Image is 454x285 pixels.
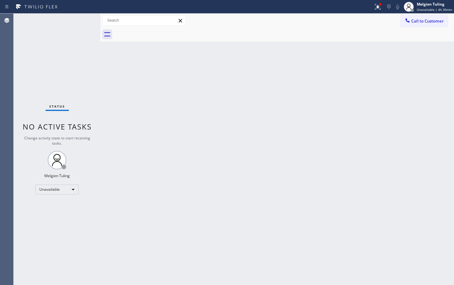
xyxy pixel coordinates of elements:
[393,2,402,11] button: Mute
[400,15,448,27] button: Call to Customer
[49,104,65,108] span: Status
[24,135,90,146] span: Change activity state to start receiving tasks.
[35,185,79,194] div: Unavailable
[417,2,452,7] div: Melgien Tuling
[44,173,70,178] div: Melgien Tuling
[417,7,452,12] span: Unavailable | 4h 30min
[411,18,444,24] span: Call to Customer
[23,121,92,132] span: No active tasks
[103,15,186,25] input: Search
